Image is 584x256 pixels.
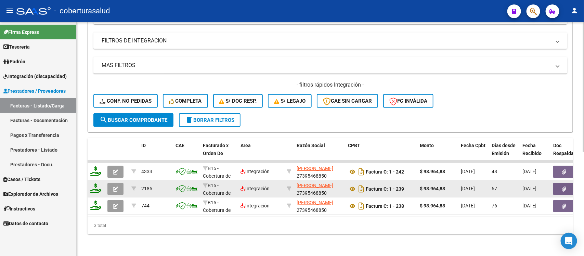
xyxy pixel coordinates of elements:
[241,203,270,208] span: Integración
[141,143,146,148] span: ID
[241,143,251,148] span: Area
[3,190,58,198] span: Explorador de Archivos
[3,220,48,227] span: Datos de contacto
[219,98,257,104] span: S/ Doc Resp.
[323,98,372,104] span: CAE SIN CARGAR
[297,200,333,205] span: [PERSON_NAME]
[203,166,231,187] span: B15 - Cobertura de Salud
[297,199,342,213] div: 27395468850
[213,94,263,108] button: S/ Doc Resp.
[141,169,152,174] span: 4333
[366,169,404,175] strong: Factura C: 1 - 242
[102,62,551,69] mat-panel-title: MAS FILTROS
[420,186,445,191] strong: $ 98.964,88
[93,57,567,74] mat-expansion-panel-header: MAS FILTROS
[173,138,200,168] datatable-header-cell: CAE
[561,233,577,249] div: Open Intercom Messenger
[520,138,550,168] datatable-header-cell: Fecha Recibido
[522,186,536,191] span: [DATE]
[203,183,231,204] span: B15 - Cobertura de Salud
[297,183,333,188] span: [PERSON_NAME]
[297,143,325,148] span: Razón Social
[169,98,202,104] span: Completa
[3,58,25,65] span: Padrón
[297,166,333,171] span: [PERSON_NAME]
[274,98,306,104] span: S/ legajo
[420,143,434,148] span: Monto
[522,203,536,208] span: [DATE]
[492,203,497,208] span: 76
[3,28,39,36] span: Firma Express
[185,116,193,124] mat-icon: delete
[5,7,14,15] mat-icon: menu
[241,186,270,191] span: Integración
[345,138,417,168] datatable-header-cell: CPBT
[93,94,158,108] button: Conf. no pedidas
[420,169,445,174] strong: $ 98.964,88
[357,183,366,194] i: Descargar documento
[93,81,567,89] h4: - filtros rápidos Integración -
[54,3,110,18] span: - coberturasalud
[238,138,284,168] datatable-header-cell: Area
[458,138,489,168] datatable-header-cell: Fecha Cpbt
[93,113,173,127] button: Buscar Comprobante
[3,205,35,213] span: Instructivos
[317,94,378,108] button: CAE SIN CARGAR
[141,203,150,208] span: 744
[366,186,404,192] strong: Factura C: 1 - 239
[3,43,30,51] span: Tesorería
[417,138,458,168] datatable-header-cell: Monto
[489,138,520,168] datatable-header-cell: Días desde Emisión
[553,143,584,156] span: Doc Respaldatoria
[389,98,427,104] span: FC Inválida
[141,186,152,191] span: 2185
[179,113,241,127] button: Borrar Filtros
[357,201,366,212] i: Descargar documento
[461,203,475,208] span: [DATE]
[185,117,234,123] span: Borrar Filtros
[3,87,66,95] span: Prestadores / Proveedores
[139,138,173,168] datatable-header-cell: ID
[93,33,567,49] mat-expansion-panel-header: FILTROS DE INTEGRACION
[297,182,342,196] div: 27395468850
[492,169,497,174] span: 48
[366,203,404,209] strong: Factura C: 1 - 238
[203,200,231,221] span: B15 - Cobertura de Salud
[461,143,485,148] span: Fecha Cpbt
[100,117,167,123] span: Buscar Comprobante
[461,169,475,174] span: [DATE]
[200,138,238,168] datatable-header-cell: Facturado x Orden De
[461,186,475,191] span: [DATE]
[522,169,536,174] span: [DATE]
[383,94,433,108] button: FC Inválida
[348,143,360,148] span: CPBT
[420,203,445,208] strong: $ 98.964,88
[102,37,551,44] mat-panel-title: FILTROS DE INTEGRACION
[241,169,270,174] span: Integración
[176,143,184,148] span: CAE
[268,94,312,108] button: S/ legajo
[357,166,366,177] i: Descargar documento
[522,143,542,156] span: Fecha Recibido
[492,186,497,191] span: 67
[100,116,108,124] mat-icon: search
[492,143,516,156] span: Días desde Emisión
[100,98,152,104] span: Conf. no pedidas
[570,7,579,15] mat-icon: person
[294,138,345,168] datatable-header-cell: Razón Social
[88,217,573,234] div: 3 total
[163,94,208,108] button: Completa
[3,73,67,80] span: Integración (discapacidad)
[203,143,229,156] span: Facturado x Orden De
[3,176,40,183] span: Casos / Tickets
[297,165,342,179] div: 27395468850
